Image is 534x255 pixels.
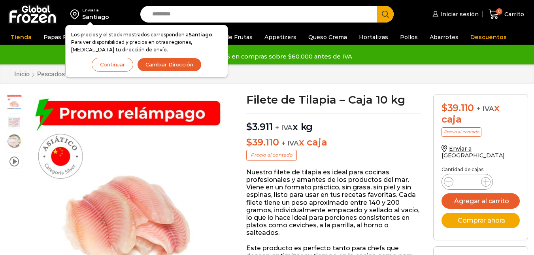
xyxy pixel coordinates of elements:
div: x caja [442,102,520,125]
a: Iniciar sesión [430,6,479,22]
span: + IVA [477,105,494,113]
button: Agregar al carrito [442,193,520,209]
button: Comprar ahora [442,213,520,228]
p: x caja [246,137,421,148]
input: Product quantity [460,176,475,187]
span: + IVA [281,139,299,147]
a: Pollos [396,30,422,45]
div: Enviar a [82,8,109,13]
span: + IVA [275,124,292,132]
p: Precio al contado [442,127,481,137]
strong: Santiago [189,32,212,38]
a: Queso Crema [304,30,351,45]
bdi: 39.110 [442,102,474,113]
a: Abarrotes [426,30,462,45]
bdi: 3.911 [246,121,273,132]
p: Los precios y el stock mostrados corresponden a . Para ver disponibilidad y precios en otras regi... [71,31,222,54]
a: Enviar a [GEOGRAPHIC_DATA] [442,145,505,159]
a: Papas Fritas [40,30,83,45]
img: address-field-icon.svg [70,8,82,21]
span: tilapia relampago [6,94,22,110]
span: Iniciar sesión [438,10,479,18]
span: tilapia-4 [6,114,22,130]
span: $ [246,136,252,148]
a: Descuentos [466,30,511,45]
div: Santiago [82,13,109,21]
h1: Filete de Tilapia – Caja 10 kg [246,94,421,105]
span: 0 [496,8,502,15]
span: $ [442,102,447,113]
a: Hortalizas [355,30,392,45]
a: Pulpa de Frutas [203,30,257,45]
a: Inicio [14,70,30,78]
button: Cambiar Dirección [137,58,202,72]
p: Precio al contado [246,150,297,160]
span: Carrito [502,10,524,18]
a: Pescados y Mariscos [37,70,98,78]
p: Nuestro filete de tilapia es ideal para cocinas profesionales y amantes de los productos del mar.... [246,168,421,237]
nav: Breadcrumb [14,70,125,78]
a: Appetizers [260,30,300,45]
a: 0 Carrito [487,5,526,24]
a: Tienda [7,30,36,45]
button: Continuar [92,58,133,72]
button: Search button [377,6,394,23]
p: x kg [246,113,421,133]
span: $ [246,121,252,132]
span: plato-tilapia [6,133,22,149]
bdi: 39.110 [246,136,279,148]
p: Cantidad de cajas [442,167,520,172]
